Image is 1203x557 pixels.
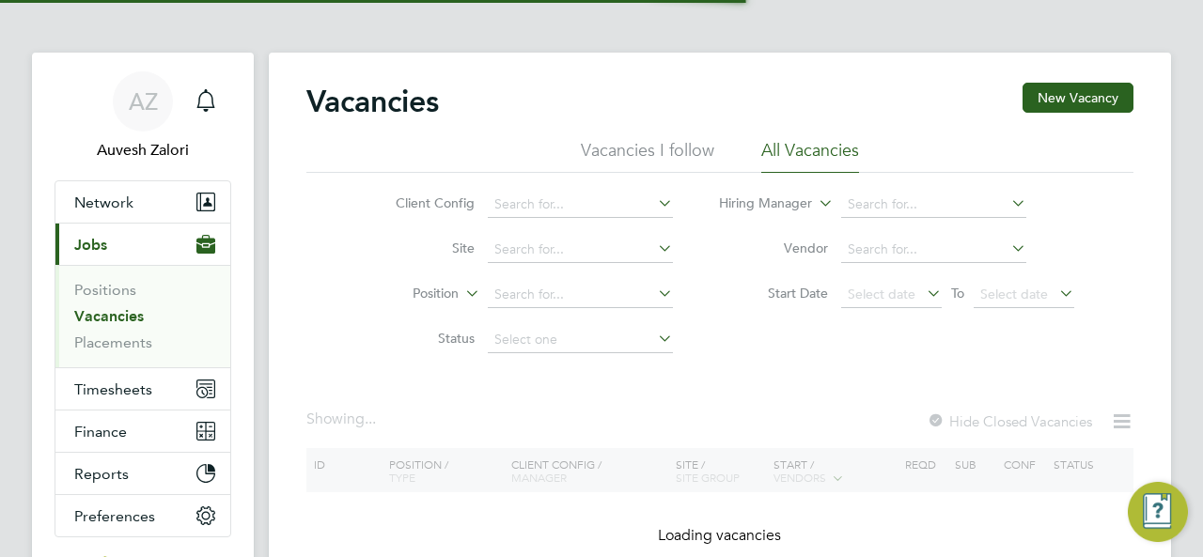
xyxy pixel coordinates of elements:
[74,380,152,398] span: Timesheets
[1023,83,1133,113] button: New Vacancy
[306,410,380,429] div: Showing
[55,495,230,536] button: Preferences
[927,412,1092,430] label: Hide Closed Vacancies
[74,307,144,325] a: Vacancies
[841,192,1026,218] input: Search for...
[306,83,439,120] h2: Vacancies
[720,285,828,302] label: Start Date
[55,181,230,223] button: Network
[55,71,231,162] a: AZAuvesh Zalori
[720,240,828,256] label: Vendor
[55,265,230,367] div: Jobs
[129,89,158,114] span: AZ
[581,139,714,173] li: Vacancies I follow
[74,333,152,351] a: Placements
[367,330,475,347] label: Status
[841,237,1026,263] input: Search for...
[945,281,970,305] span: To
[704,194,812,213] label: Hiring Manager
[488,282,673,308] input: Search for...
[74,507,155,525] span: Preferences
[74,423,127,441] span: Finance
[488,237,673,263] input: Search for...
[55,453,230,494] button: Reports
[980,286,1048,302] span: Select date
[488,192,673,218] input: Search for...
[55,139,231,162] span: Auvesh Zalori
[74,236,107,254] span: Jobs
[55,368,230,410] button: Timesheets
[367,194,475,211] label: Client Config
[74,465,129,483] span: Reports
[365,410,376,428] span: ...
[55,410,230,452] button: Finance
[1128,482,1188,542] button: Engage Resource Center
[848,286,915,302] span: Select date
[74,281,136,299] a: Positions
[367,240,475,256] label: Site
[351,285,459,303] label: Position
[74,193,133,211] span: Network
[488,327,673,353] input: Select one
[55,224,230,265] button: Jobs
[761,139,859,173] li: All Vacancies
